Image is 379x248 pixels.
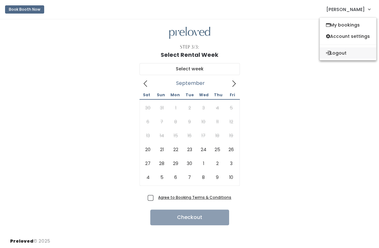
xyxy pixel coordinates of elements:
span: September [176,82,205,85]
span: October 9, 2025 [210,170,224,184]
span: September 30, 2025 [183,156,197,170]
h1: Select Rental Week [161,52,218,58]
span: September 23, 2025 [183,143,197,156]
span: October 6, 2025 [169,170,183,184]
a: [PERSON_NAME] [320,3,376,16]
span: Sun [154,93,168,97]
span: October 2, 2025 [210,156,224,170]
span: September 24, 2025 [197,143,210,156]
span: September 29, 2025 [169,156,183,170]
a: My bookings [320,19,376,31]
span: Mon [168,93,182,97]
span: September 28, 2025 [155,156,169,170]
a: Book Booth Now [5,3,44,16]
span: Preloved [10,238,33,244]
div: © 2025 [10,233,50,245]
span: Sat [139,93,154,97]
span: October 10, 2025 [224,170,238,184]
span: September 26, 2025 [224,143,238,156]
span: September 27, 2025 [141,156,155,170]
a: Account settings [320,31,376,42]
button: Checkout [150,210,229,225]
button: Book Booth Now [5,5,44,14]
span: Fri [225,93,240,97]
span: Tue [182,93,197,97]
a: Agree to Booking Terms & Conditions [158,195,231,200]
span: Thu [211,93,225,97]
span: October 4, 2025 [141,170,155,184]
input: Select week [139,63,240,75]
span: Wed [197,93,211,97]
span: October 1, 2025 [197,156,210,170]
button: Logout [320,47,376,59]
span: October 7, 2025 [183,170,197,184]
span: September 21, 2025 [155,143,169,156]
span: September 20, 2025 [141,143,155,156]
div: Step 3/3: [180,44,199,50]
span: [PERSON_NAME] [326,6,365,13]
span: September 22, 2025 [169,143,183,156]
span: September 25, 2025 [210,143,224,156]
span: October 3, 2025 [224,156,238,170]
span: October 8, 2025 [197,170,210,184]
img: preloved logo [169,27,210,39]
span: October 5, 2025 [155,170,169,184]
